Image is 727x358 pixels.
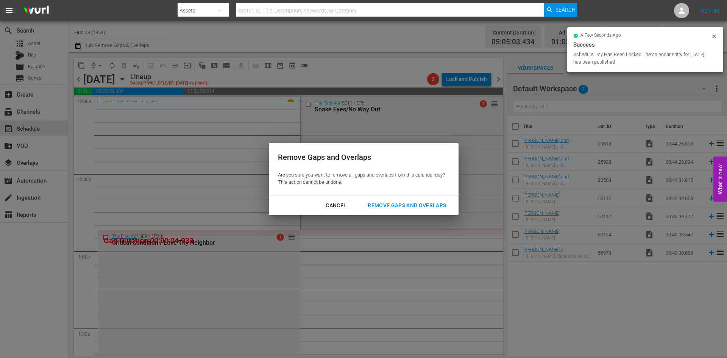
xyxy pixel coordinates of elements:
[5,6,14,15] span: menu
[18,2,55,20] img: ans4CAIJ8jUAAAAAAAAAAAAAAAAAAAAAAAAgQb4GAAAAAAAAAAAAAAAAAAAAAAAAJMjXAAAAAAAAAAAAAAAAAAAAAAAAgAT5G...
[317,199,356,213] button: Cancel
[573,51,709,66] div: Schedule Day Has Been Locked The calendar entry for [DATE] has been published
[362,201,452,210] div: Remove Gaps and Overlaps
[359,199,455,213] button: Remove Gaps and Overlaps
[278,152,445,163] div: Remove Gaps and Overlaps
[573,40,717,49] div: Success
[713,156,727,202] button: Open Feedback Widget
[278,172,445,179] p: Are you sure you want to remove all gaps and overlaps from this calendar day?
[555,3,576,17] span: Search
[278,179,445,186] p: This action cannot be undone.
[320,201,353,210] div: Cancel
[580,33,621,39] span: a few seconds ago
[700,8,720,14] a: Sign Out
